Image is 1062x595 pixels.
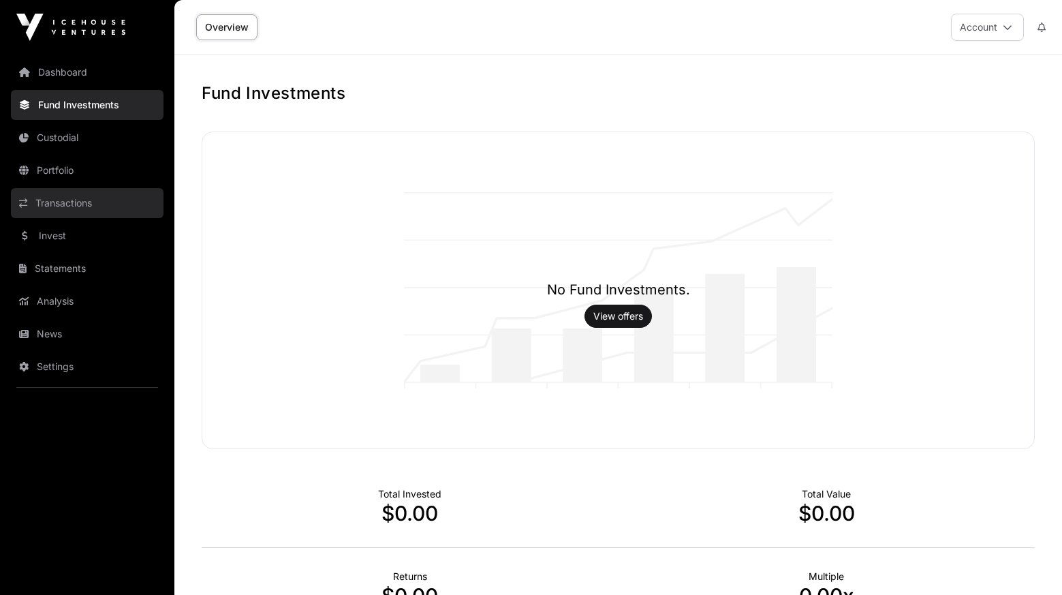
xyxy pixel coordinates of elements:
[11,254,163,284] a: Statements
[202,501,619,525] p: $0.00
[16,14,125,41] img: Icehouse Ventures Logo
[11,155,163,185] a: Portfolio
[584,305,652,328] button: View offers
[994,530,1062,595] iframe: Chat Widget
[951,14,1024,41] button: Account
[547,280,690,299] h1: No Fund Investments.
[202,82,1035,104] h1: Fund Investments
[619,487,1035,501] p: Total Value
[11,319,163,349] a: News
[619,501,1035,525] p: $0.00
[11,352,163,382] a: Settings
[11,123,163,153] a: Custodial
[11,57,163,87] a: Dashboard
[11,188,163,218] a: Transactions
[202,487,619,501] p: Total Invested
[11,90,163,120] a: Fund Investments
[619,570,1035,583] p: Multiple
[11,221,163,251] a: Invest
[196,14,257,40] a: Overview
[202,570,619,583] p: Returns
[593,309,643,323] a: View offers
[11,286,163,316] a: Analysis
